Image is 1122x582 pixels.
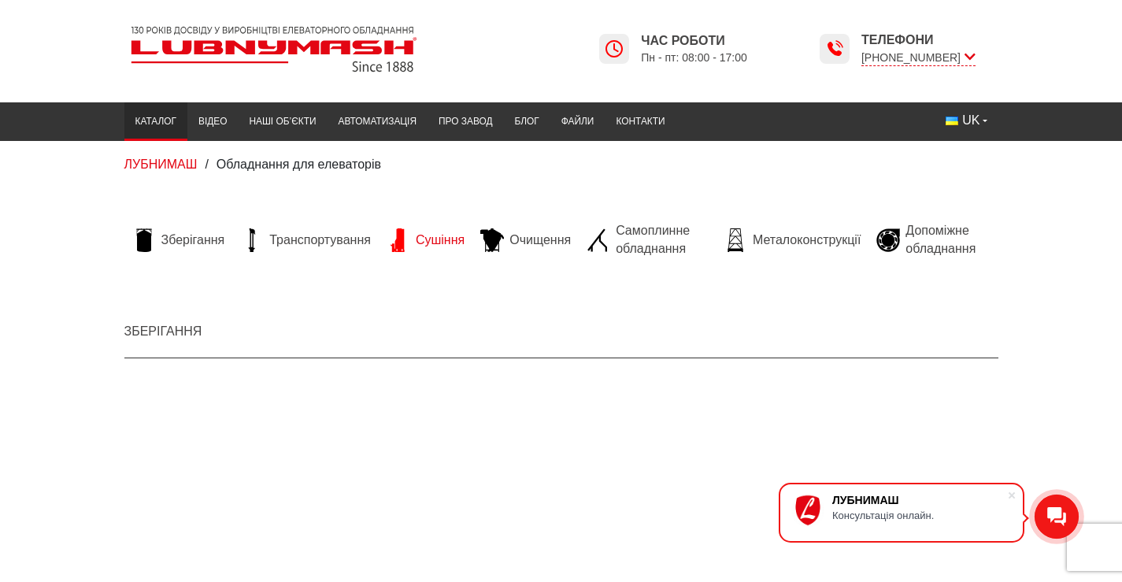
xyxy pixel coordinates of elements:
[187,106,238,137] a: Відео
[503,106,550,137] a: Блог
[327,106,428,137] a: Автоматизація
[472,228,579,252] a: Очищення
[509,232,571,249] span: Очищення
[416,232,465,249] span: Сушіння
[269,232,371,249] span: Транспортування
[579,222,716,258] a: Самоплинне обладнання
[832,510,1007,521] div: Консультація онлайн.
[124,20,424,79] img: Lubnymash
[238,106,327,137] a: Наші об’єкти
[641,32,747,50] span: Час роботи
[428,106,503,137] a: Про завод
[861,50,976,66] span: [PHONE_NUMBER]
[832,494,1007,506] div: ЛУБНИМАШ
[935,106,998,135] button: UK
[124,324,202,338] a: Зберігання
[616,222,708,258] span: Самоплинне обладнання
[217,158,381,171] span: Обладнання для елеваторів
[962,112,979,129] span: UK
[605,106,676,137] a: Контакти
[905,222,990,258] span: Допоміжне обладнання
[605,39,624,58] img: Lubnymash time icon
[205,158,208,171] span: /
[232,228,379,252] a: Транспортування
[641,50,747,65] span: Пн - пт: 08:00 - 17:00
[861,32,976,49] span: Телефони
[946,117,958,125] img: Українська
[716,228,868,252] a: Металоконструкції
[124,106,187,137] a: Каталог
[868,222,998,258] a: Допоміжне обладнання
[550,106,605,137] a: Файли
[124,228,233,252] a: Зберігання
[124,158,198,171] a: ЛУБНИМАШ
[379,228,472,252] a: Сушіння
[753,232,861,249] span: Металоконструкції
[161,232,225,249] span: Зберігання
[825,39,844,58] img: Lubnymash time icon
